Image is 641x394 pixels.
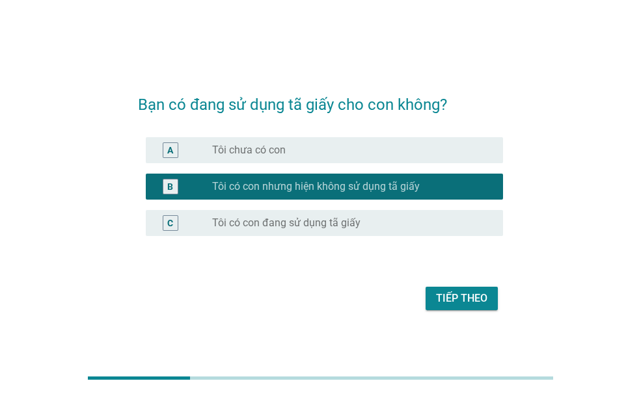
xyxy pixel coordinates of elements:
[426,287,498,310] button: Tiếp theo
[212,217,361,230] label: Tôi có con đang sử dụng tã giấy
[138,80,503,116] h2: Bạn có đang sử dụng tã giấy cho con không?
[212,180,420,193] label: Tôi có con nhưng hiện không sử dụng tã giấy
[436,291,487,306] div: Tiếp theo
[167,217,173,230] div: C
[167,144,173,157] div: A
[167,180,173,194] div: B
[212,144,286,157] label: Tôi chưa có con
